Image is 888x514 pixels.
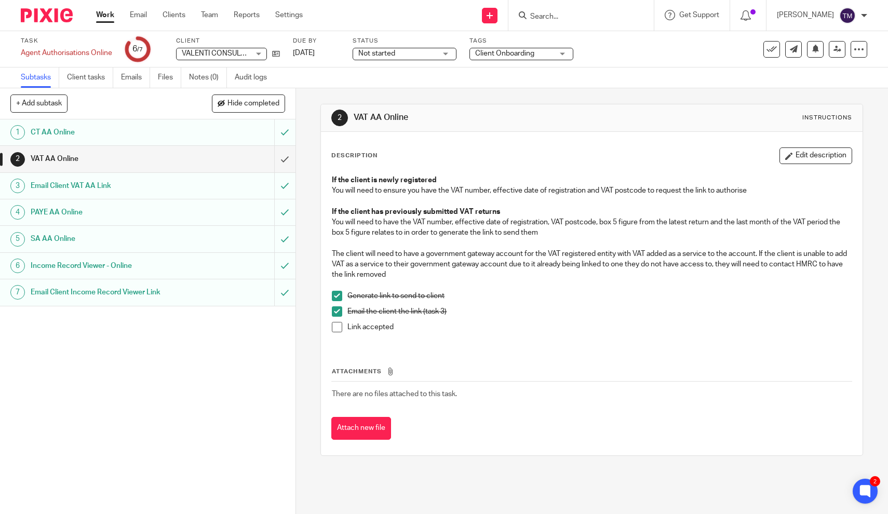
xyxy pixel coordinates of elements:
div: 6 [10,259,25,273]
p: [PERSON_NAME] [777,10,834,20]
button: Attach new file [331,417,391,440]
a: Reports [234,10,260,20]
span: Client Onboarding [475,50,534,57]
a: Notes (0) [189,67,227,88]
a: Client tasks [67,67,113,88]
p: The client will need to have a government gateway account for the VAT registered entity with VAT ... [332,249,852,280]
img: Pixie [21,8,73,22]
a: Settings [275,10,303,20]
div: 6 [132,43,143,55]
a: Subtasks [21,67,59,88]
div: 3 [10,179,25,193]
div: 2 [870,476,880,486]
button: Edit description [779,147,852,164]
a: Team [201,10,218,20]
h1: SA AA Online [31,231,186,247]
h1: PAYE AA Online [31,205,186,220]
h1: Email Client VAT AA Link [31,178,186,194]
p: You will need to ensure you have the VAT number, effective date of registration and VAT postcode ... [332,185,852,196]
p: Link accepted [347,322,852,332]
label: Client [176,37,280,45]
a: Clients [163,10,185,20]
span: Get Support [679,11,719,19]
div: 1 [10,125,25,140]
span: [DATE] [293,49,315,57]
a: Email [130,10,147,20]
input: Search [529,12,623,22]
h1: Income Record Viewer - Online [31,258,186,274]
span: Hide completed [227,100,279,108]
label: Status [353,37,456,45]
div: Agent Authorisations Online [21,48,112,58]
label: Task [21,37,112,45]
p: Email the client the link (task 3) [347,306,852,317]
a: Audit logs [235,67,275,88]
div: 2 [331,110,348,126]
div: 5 [10,232,25,247]
strong: If the client is newly registered [332,177,437,184]
button: + Add subtask [10,94,68,112]
strong: If the client has previously submitted VAT returns [332,208,500,215]
h1: Email Client Income Record Viewer Link [31,285,186,300]
p: Generate link to send to client [347,291,852,301]
div: 7 [10,285,25,300]
span: Not started [358,50,395,57]
span: Attachments [332,369,382,374]
div: 4 [10,205,25,220]
div: Instructions [802,114,852,122]
span: VALENTI CONSULTING LTD [182,50,271,57]
a: Work [96,10,114,20]
button: Hide completed [212,94,285,112]
small: /7 [137,47,143,52]
h1: CT AA Online [31,125,186,140]
h1: VAT AA Online [354,112,614,123]
p: Description [331,152,378,160]
div: 2 [10,152,25,167]
label: Due by [293,37,340,45]
p: You will need to have the VAT number, effective date of registration, VAT postcode, box 5 figure ... [332,217,852,238]
label: Tags [469,37,573,45]
a: Emails [121,67,150,88]
span: There are no files attached to this task. [332,390,457,398]
h1: VAT AA Online [31,151,186,167]
img: svg%3E [839,7,856,24]
a: Files [158,67,181,88]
